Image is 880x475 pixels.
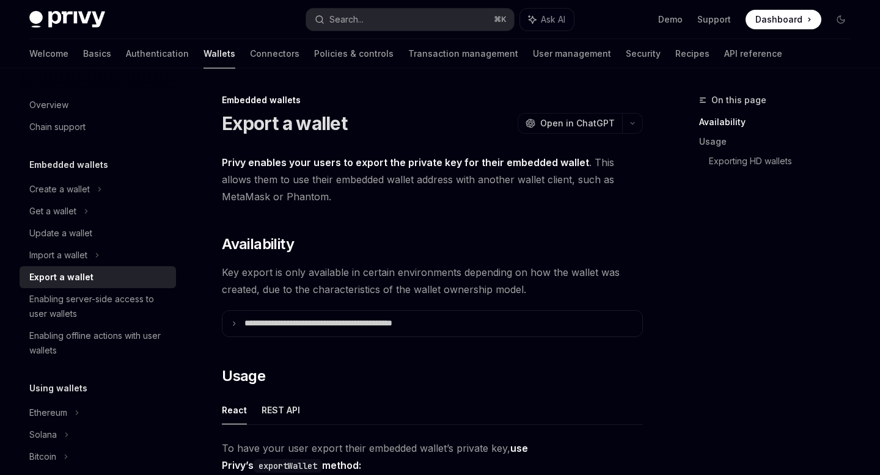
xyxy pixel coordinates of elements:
[29,204,76,219] div: Get a wallet
[20,222,176,244] a: Update a wallet
[533,39,611,68] a: User management
[494,15,507,24] span: ⌘ K
[222,264,643,298] span: Key export is only available in certain environments depending on how the wallet was created, due...
[222,234,294,254] span: Availability
[29,248,87,263] div: Import a wallet
[755,13,802,26] span: Dashboard
[518,113,622,134] button: Open in ChatGPT
[254,459,322,473] code: exportWallet
[29,405,67,420] div: Ethereum
[329,12,364,27] div: Search...
[408,39,518,68] a: Transaction management
[222,440,643,474] span: To have your user export their embedded wallet’s private key,
[711,93,766,107] span: On this page
[724,39,782,68] a: API reference
[29,98,68,112] div: Overview
[314,39,394,68] a: Policies & controls
[222,366,265,386] span: Usage
[20,266,176,288] a: Export a wallet
[29,11,105,28] img: dark logo
[83,39,111,68] a: Basics
[699,112,860,132] a: Availability
[29,328,169,358] div: Enabling offline actions with user wallets
[540,117,615,129] span: Open in ChatGPT
[222,112,347,134] h1: Export a wallet
[222,442,528,471] strong: use Privy’s method:
[29,292,169,321] div: Enabling server-side access to user wallets
[250,39,299,68] a: Connectors
[626,39,661,68] a: Security
[746,10,821,29] a: Dashboard
[658,13,683,26] a: Demo
[20,94,176,116] a: Overview
[29,158,108,172] h5: Embedded wallets
[262,396,300,424] button: REST API
[697,13,731,26] a: Support
[222,94,643,106] div: Embedded wallets
[29,39,68,68] a: Welcome
[20,325,176,361] a: Enabling offline actions with user wallets
[520,9,574,31] button: Ask AI
[29,182,90,197] div: Create a wallet
[675,39,710,68] a: Recipes
[222,396,247,424] button: React
[29,226,92,241] div: Update a wallet
[29,381,87,396] h5: Using wallets
[541,13,565,26] span: Ask AI
[831,10,851,29] button: Toggle dark mode
[29,449,56,464] div: Bitcoin
[29,270,94,285] div: Export a wallet
[709,151,860,171] a: Exporting HD wallets
[20,116,176,138] a: Chain support
[222,156,589,169] strong: Privy enables your users to export the private key for their embedded wallet
[126,39,189,68] a: Authentication
[29,427,57,442] div: Solana
[29,120,86,134] div: Chain support
[306,9,513,31] button: Search...⌘K
[699,132,860,151] a: Usage
[20,288,176,325] a: Enabling server-side access to user wallets
[204,39,235,68] a: Wallets
[222,154,643,205] span: . This allows them to use their embedded wallet address with another wallet client, such as MetaM...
